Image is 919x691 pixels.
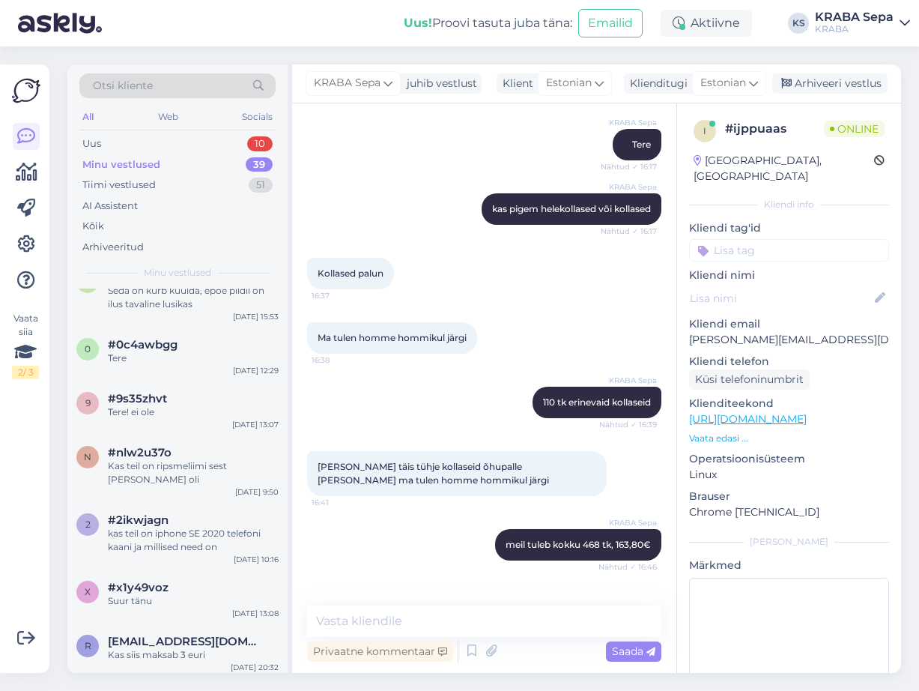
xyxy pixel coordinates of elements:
[82,219,104,234] div: Kõik
[85,586,91,597] span: x
[93,78,153,94] span: Otsi kliente
[108,351,279,365] div: Tere
[79,107,97,127] div: All
[239,107,276,127] div: Socials
[108,635,264,648] span: roolandolgo@gmail.com
[82,178,156,193] div: Tiimi vestlused
[703,125,706,136] span: i
[155,107,181,127] div: Web
[12,76,40,105] img: Askly Logo
[700,75,746,91] span: Estonian
[725,120,824,138] div: # ijppuaas
[108,392,167,405] span: #9s35zhvt
[598,561,657,573] span: Nähtud ✓ 16:46
[824,121,885,137] span: Online
[506,539,651,550] span: meil tuleb kokku 468 tk, 163,80€
[689,432,889,445] p: Vaata edasi ...
[234,554,279,565] div: [DATE] 10:16
[247,136,273,151] div: 10
[689,332,889,348] p: [PERSON_NAME][EMAIL_ADDRESS][DOMAIN_NAME]
[689,489,889,504] p: Brauser
[689,412,807,426] a: [URL][DOMAIN_NAME]
[689,268,889,283] p: Kliendi nimi
[601,181,657,193] span: KRABA Sepa
[12,312,39,379] div: Vaata siia
[689,369,810,390] div: Küsi telefoninumbrit
[232,419,279,430] div: [DATE] 13:07
[690,290,872,307] input: Lisa nimi
[233,311,279,322] div: [DATE] 15:53
[694,153,874,184] div: [GEOGRAPHIC_DATA], [GEOGRAPHIC_DATA]
[689,220,889,236] p: Kliendi tag'id
[84,451,91,462] span: n
[108,459,279,486] div: Kas teil on ripsmeliimi sest [PERSON_NAME] oli
[404,16,432,30] b: Uus!
[689,467,889,483] p: Linux
[815,23,894,35] div: KRABA
[601,117,657,128] span: KRABA Sepa
[788,13,809,34] div: KS
[108,648,279,662] div: Kas siis maksab 3 euri
[82,136,101,151] div: Uus
[689,396,889,411] p: Klienditeekond
[661,10,752,37] div: Aktiivne
[85,519,91,530] span: 2
[772,73,888,94] div: Arhiveeri vestlus
[546,75,592,91] span: Estonian
[497,76,533,91] div: Klient
[492,203,651,214] span: kas pigem helekollased või kollased
[108,527,279,554] div: kas teil on iphone SE 2020 telefoni kaani ja millised need on
[307,642,453,662] div: Privaatne kommentaar
[82,199,138,214] div: AI Assistent
[318,332,467,343] span: Ma tulen homme hommikul järgi
[108,581,169,594] span: #x1y49voz
[108,405,279,419] div: Tere! ei ole
[318,461,549,486] span: [PERSON_NAME] täis tühje kollaseid õhupalle [PERSON_NAME] ma tulen homme hommikul järgi
[601,161,657,172] span: Nähtud ✓ 16:17
[599,419,657,430] span: Nähtud ✓ 16:39
[404,14,572,32] div: Proovi tasuta juba täna:
[85,397,91,408] span: 9
[108,513,169,527] span: #2ikwjagn
[85,343,91,354] span: 0
[612,645,655,658] span: Saada
[624,76,688,91] div: Klienditugi
[85,640,91,651] span: r
[601,375,657,386] span: KRABA Sepa
[312,497,368,508] span: 16:41
[401,76,477,91] div: juhib vestlust
[108,338,178,351] span: #0c4awbgg
[246,157,273,172] div: 39
[144,266,211,280] span: Minu vestlused
[689,451,889,467] p: Operatsioonisüsteem
[12,366,39,379] div: 2 / 3
[601,226,657,237] span: Nähtud ✓ 16:17
[578,9,643,37] button: Emailid
[108,594,279,608] div: Suur tänu
[108,284,279,311] div: Seda on kurb kuulda, epoe pildil on ilus tavaline lusikas
[318,268,383,279] span: Kollased palun
[314,75,380,91] span: KRABA Sepa
[543,396,651,408] span: 110 tk erinevaid kollaseid
[312,290,368,301] span: 16:37
[235,486,279,498] div: [DATE] 9:50
[233,365,279,376] div: [DATE] 12:29
[815,11,910,35] a: KRABA SepaKRABA
[82,240,144,255] div: Arhiveeritud
[689,239,889,262] input: Lisa tag
[249,178,273,193] div: 51
[689,354,889,369] p: Kliendi telefon
[632,139,651,150] span: Tere
[82,157,160,172] div: Minu vestlused
[601,517,657,528] span: KRABA Sepa
[689,504,889,520] p: Chrome [TECHNICAL_ID]
[689,198,889,211] div: Kliendi info
[815,11,894,23] div: KRABA Sepa
[689,316,889,332] p: Kliendi email
[312,354,368,366] span: 16:38
[231,662,279,673] div: [DATE] 20:32
[232,608,279,619] div: [DATE] 13:08
[689,558,889,573] p: Märkmed
[108,446,172,459] span: #nlw2u37o
[689,535,889,549] div: [PERSON_NAME]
